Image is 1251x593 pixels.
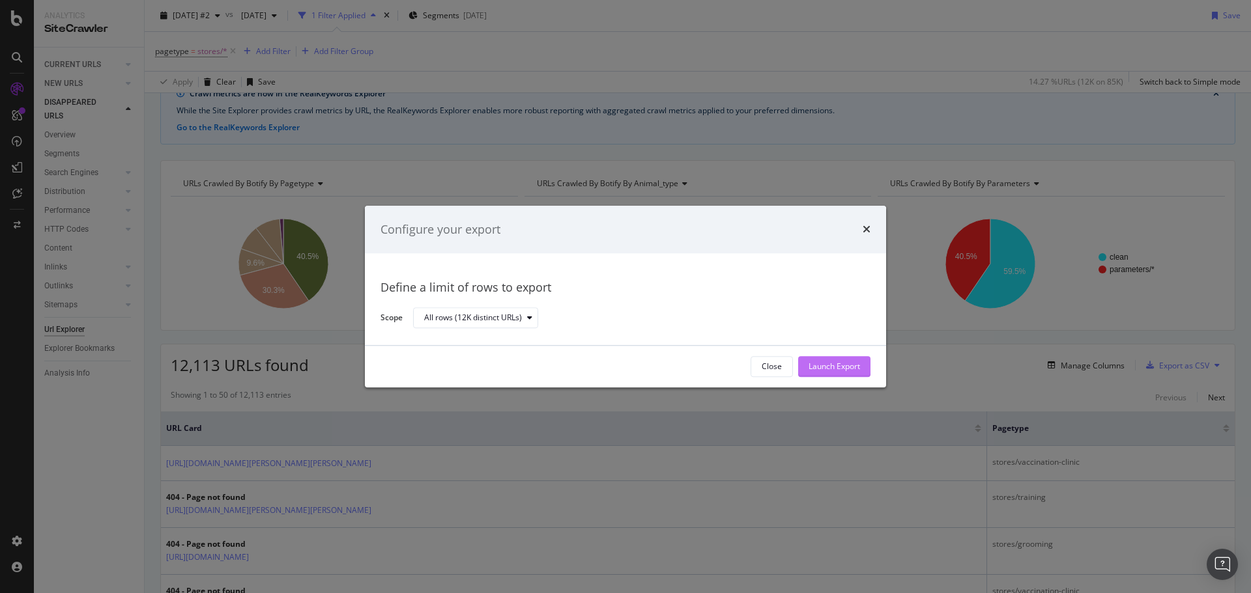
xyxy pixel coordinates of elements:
[381,312,403,326] label: Scope
[1207,549,1238,580] div: Open Intercom Messenger
[798,356,870,377] button: Launch Export
[424,314,522,322] div: All rows (12K distinct URLs)
[751,356,793,377] button: Close
[381,221,500,238] div: Configure your export
[365,206,886,387] div: modal
[863,221,870,238] div: times
[809,361,860,372] div: Launch Export
[762,361,782,372] div: Close
[381,280,870,297] div: Define a limit of rows to export
[413,308,538,329] button: All rows (12K distinct URLs)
